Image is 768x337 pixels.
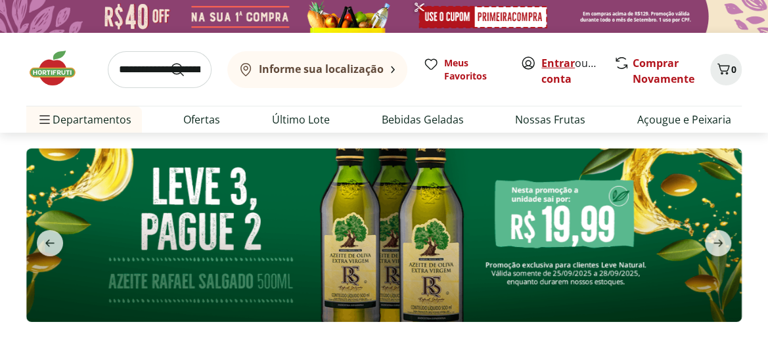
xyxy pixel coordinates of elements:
button: next [694,230,742,256]
span: 0 [731,63,736,76]
b: Informe sua localização [259,62,384,76]
button: Menu [37,104,53,135]
button: previous [26,230,74,256]
a: Ofertas [183,112,220,127]
a: Último Lote [272,112,330,127]
input: search [108,51,212,88]
a: Meus Favoritos [423,56,505,83]
button: Informe sua localização [227,51,407,88]
a: Açougue e Peixaria [637,112,731,127]
a: Criar conta [541,56,614,86]
button: Submit Search [169,62,201,78]
img: aziete [26,148,742,322]
button: Carrinho [710,54,742,85]
a: Nossas Frutas [515,112,585,127]
a: Entrar [541,56,575,70]
a: Comprar Novamente [633,56,694,86]
img: Hortifruti [26,49,92,88]
a: Bebidas Geladas [381,112,463,127]
span: Meus Favoritos [444,56,505,83]
span: ou [541,55,600,87]
span: Departamentos [37,104,131,135]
